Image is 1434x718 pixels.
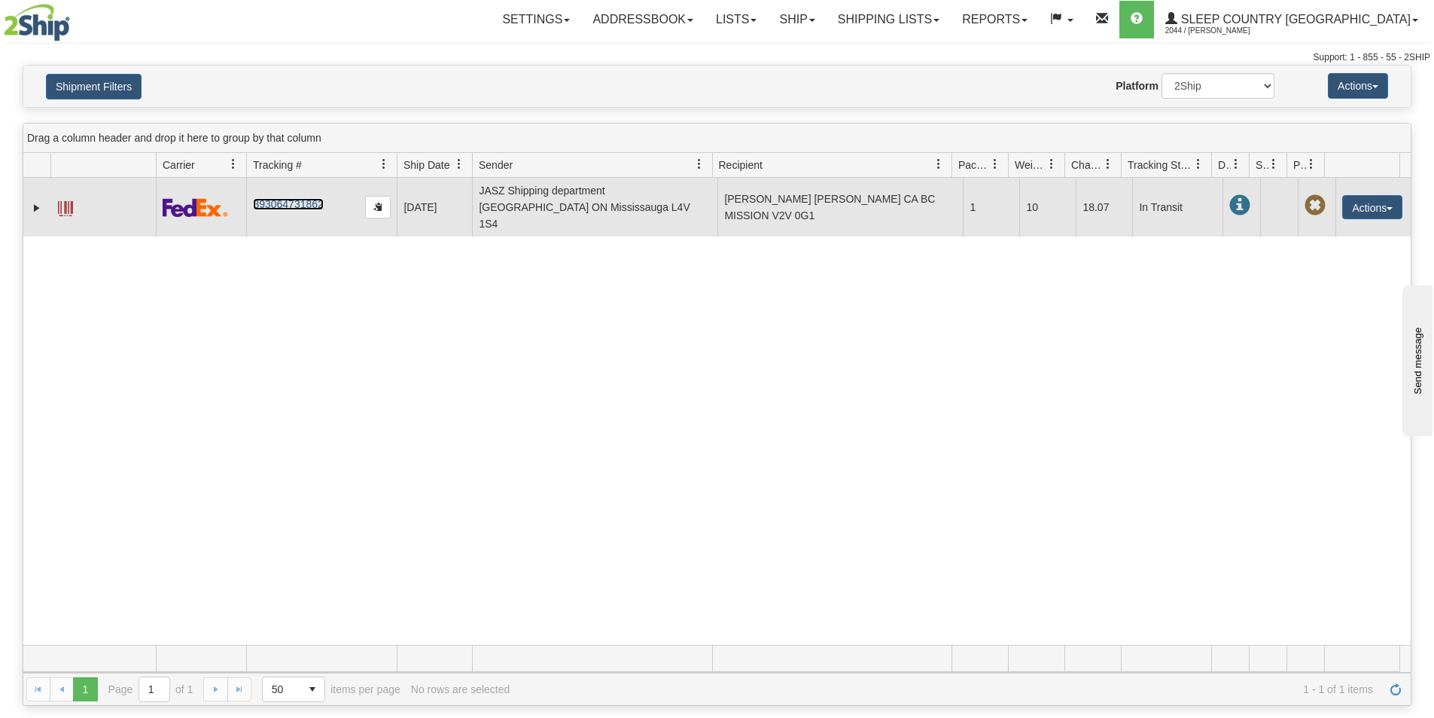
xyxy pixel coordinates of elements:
[1229,195,1250,216] span: In Transit
[73,677,97,701] span: Page 1
[1293,157,1306,173] span: Pickup Status
[1399,282,1432,435] iframe: chat widget
[1128,157,1193,173] span: Tracking Status
[29,200,44,215] a: Expand
[479,157,513,173] span: Sender
[11,13,139,24] div: Send message
[262,677,325,702] span: Page sizes drop down
[1223,151,1249,177] a: Delivery Status filter column settings
[58,194,73,218] a: Label
[1076,178,1132,237] td: 18.07
[163,198,228,217] img: 2 - FedEx Express®
[371,151,397,177] a: Tracking # filter column settings
[163,157,195,173] span: Carrier
[719,157,763,173] span: Recipient
[1132,178,1222,237] td: In Transit
[446,151,472,177] a: Ship Date filter column settings
[1071,157,1103,173] span: Charge
[581,1,705,38] a: Addressbook
[253,198,323,210] a: 393064731862
[4,4,70,41] img: logo2044.jpg
[1305,195,1326,216] span: Pickup Not Assigned
[253,157,302,173] span: Tracking #
[963,178,1019,237] td: 1
[768,1,826,38] a: Ship
[1218,157,1231,173] span: Delivery Status
[520,683,1373,695] span: 1 - 1 of 1 items
[300,677,324,701] span: select
[221,151,246,177] a: Carrier filter column settings
[1299,151,1324,177] a: Pickup Status filter column settings
[1256,157,1268,173] span: Shipment Issues
[687,151,712,177] a: Sender filter column settings
[1015,157,1046,173] span: Weight
[1186,151,1211,177] a: Tracking Status filter column settings
[951,1,1039,38] a: Reports
[23,124,1411,153] div: grid grouping header
[926,151,951,177] a: Recipient filter column settings
[1328,73,1388,99] button: Actions
[1095,151,1121,177] a: Charge filter column settings
[397,178,472,237] td: [DATE]
[262,677,400,702] span: items per page
[1342,195,1402,219] button: Actions
[139,677,169,701] input: Page 1
[1039,151,1064,177] a: Weight filter column settings
[827,1,951,38] a: Shipping lists
[1019,178,1076,237] td: 10
[1384,677,1408,701] a: Refresh
[365,196,391,218] button: Copy to clipboard
[717,178,963,237] td: [PERSON_NAME] [PERSON_NAME] CA BC MISSION V2V 0G1
[705,1,768,38] a: Lists
[403,157,449,173] span: Ship Date
[958,157,990,173] span: Packages
[46,74,142,99] button: Shipment Filters
[272,682,291,697] span: 50
[982,151,1008,177] a: Packages filter column settings
[108,677,193,702] span: Page of 1
[1116,78,1158,93] label: Platform
[1154,1,1429,38] a: Sleep Country [GEOGRAPHIC_DATA] 2044 / [PERSON_NAME]
[4,51,1430,64] div: Support: 1 - 855 - 55 - 2SHIP
[491,1,581,38] a: Settings
[1261,151,1286,177] a: Shipment Issues filter column settings
[1177,13,1411,26] span: Sleep Country [GEOGRAPHIC_DATA]
[472,178,717,237] td: JASZ Shipping department [GEOGRAPHIC_DATA] ON Mississauga L4V 1S4
[1165,23,1278,38] span: 2044 / [PERSON_NAME]
[411,683,510,695] div: No rows are selected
